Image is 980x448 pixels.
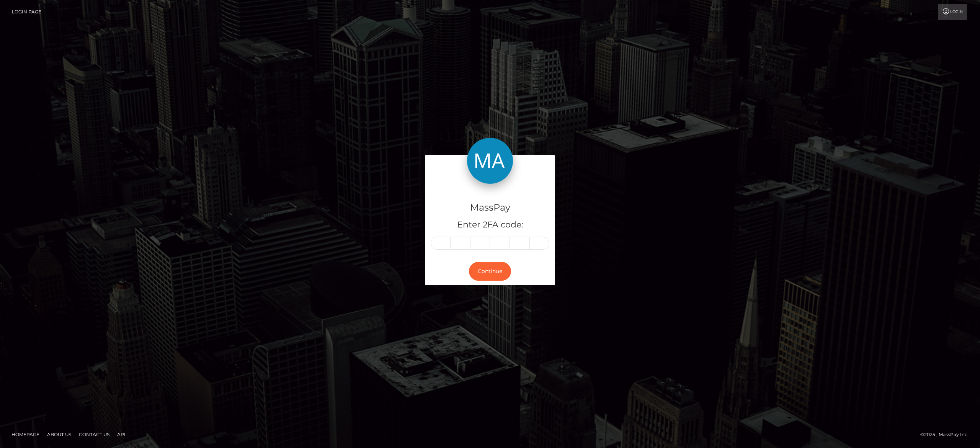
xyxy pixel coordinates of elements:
img: MassPay [467,138,513,184]
a: API [114,428,129,440]
button: Continue [469,262,511,281]
a: Homepage [8,428,42,440]
a: Login [938,4,967,20]
a: Login Page [12,4,41,20]
a: Contact Us [76,428,113,440]
div: © 2025 , MassPay Inc. [920,430,974,439]
h4: MassPay [431,201,549,214]
h5: Enter 2FA code: [431,219,549,231]
a: About Us [44,428,74,440]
